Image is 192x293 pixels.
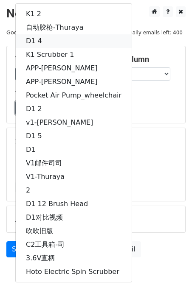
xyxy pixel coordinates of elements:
[16,265,132,279] a: Hoto Electric Spin Scrubber
[16,211,132,224] a: D1对比视频
[16,61,132,75] a: APP-[PERSON_NAME]
[16,143,132,156] a: D1
[16,102,132,116] a: D1 2
[16,116,132,129] a: v1-[PERSON_NAME]
[6,241,34,257] a: Send
[16,21,132,34] a: 自动胶枪-Thuraya
[6,29,105,36] small: Google Sheet:
[102,55,177,64] h5: Email column
[16,156,132,170] a: V1邮件司司
[16,197,132,211] a: D1 12 Brush Head
[6,6,186,21] h2: New Campaign
[16,251,132,265] a: 3.6V直柄
[16,89,132,102] a: Pocket Air Pump_wheelchair
[16,224,132,238] a: 吹吹旧版
[16,7,132,21] a: K1 2
[125,29,186,36] a: Daily emails left: 400
[16,48,132,61] a: K1 Scrubber 1
[16,170,132,184] a: V1-Thuraya
[16,184,132,197] a: 2
[16,75,132,89] a: APP-[PERSON_NAME]
[16,34,132,48] a: D1 4
[150,252,192,293] iframe: Chat Widget
[125,28,186,37] span: Daily emails left: 400
[16,238,132,251] a: C2工具箱-司
[16,129,132,143] a: D1 5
